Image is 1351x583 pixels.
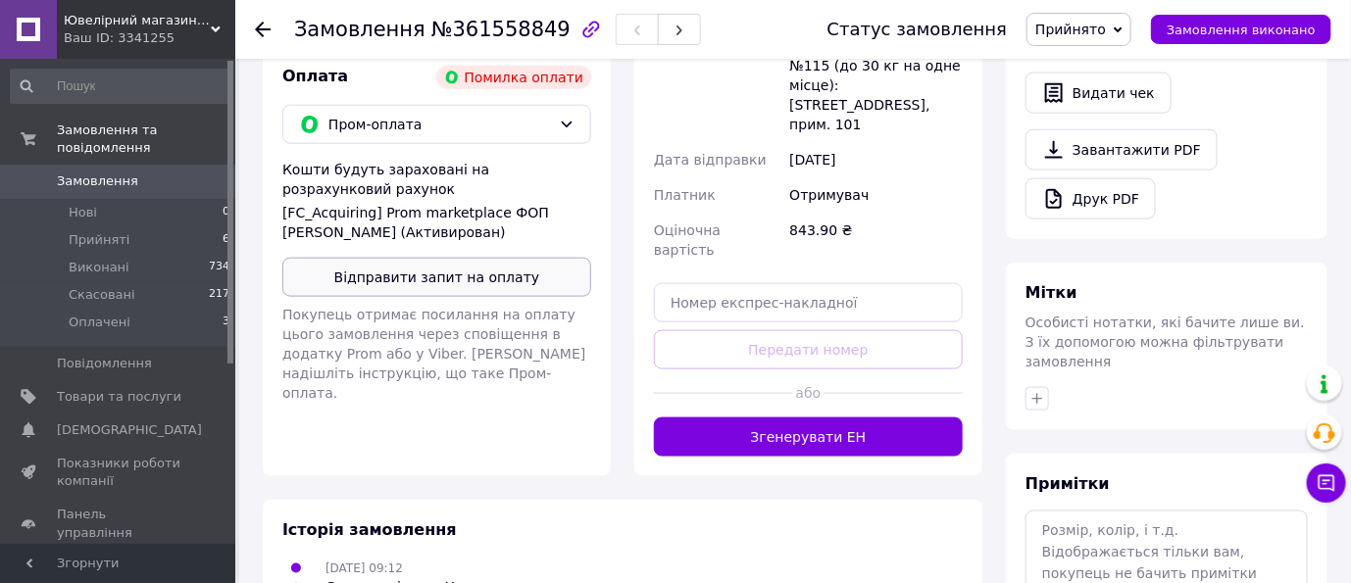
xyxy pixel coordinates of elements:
[654,283,963,322] input: Номер експрес-накладної
[654,222,721,258] span: Оціночна вартість
[69,231,129,249] span: Прийняті
[1026,178,1156,219] a: Друк PDF
[69,259,129,276] span: Виконані
[325,561,403,575] span: [DATE] 09:12
[1167,23,1316,37] span: Замовлення виконано
[209,286,229,304] span: 217
[785,142,967,177] div: [DATE]
[223,314,229,331] span: 3
[1151,15,1331,44] button: Замовлення виконано
[282,520,457,539] span: Історія замовлення
[57,421,202,439] span: [DEMOGRAPHIC_DATA]
[431,18,571,41] span: №361558849
[785,213,967,267] div: 843.90 ₴
[69,314,130,331] span: Оплачені
[64,12,211,29] span: Ювелірний магазин "Максим"
[69,286,135,304] span: Скасовані
[1035,22,1106,37] span: Прийнято
[1026,283,1077,302] span: Мітки
[282,258,591,297] button: Відправити запит на оплату
[793,383,825,403] span: або
[1026,73,1172,114] button: Видати чек
[785,177,967,213] div: Отримувач
[654,152,767,168] span: Дата відправки
[654,187,716,203] span: Платник
[57,121,235,157] span: Замовлення та повідомлення
[294,18,425,41] span: Замовлення
[282,307,585,401] span: Покупець отримає посилання на оплату цього замовлення через сповіщення в додатку Prom або у Viber...
[209,259,229,276] span: 734
[57,172,138,190] span: Замовлення
[223,204,229,221] span: 0
[282,160,591,242] div: Кошти будуть зараховані на розрахунковий рахунок
[328,114,551,135] span: Пром-оплата
[785,28,967,142] div: [GEOGRAPHIC_DATA], №115 (до 30 кг на одне місце): [STREET_ADDRESS], прим. 101
[1026,315,1305,369] span: Особисті нотатки, які бачите лише ви. З їх допомогою можна фільтрувати замовлення
[57,455,181,490] span: Показники роботи компанії
[436,66,591,89] div: Помилка оплати
[57,506,181,541] span: Панель управління
[282,203,591,242] div: [FC_Acquiring] Prom marketplace ФОП [PERSON_NAME] (Активирован)
[1026,474,1110,493] span: Примітки
[255,20,271,39] div: Повернутися назад
[827,20,1008,39] div: Статус замовлення
[1026,129,1218,170] a: Завантажити PDF
[223,231,229,249] span: 6
[654,417,963,457] button: Згенерувати ЕН
[64,29,235,47] div: Ваш ID: 3341255
[57,388,181,406] span: Товари та послуги
[69,204,97,221] span: Нові
[1307,463,1346,503] button: Чат з покупцем
[57,355,152,372] span: Повідомлення
[10,69,231,104] input: Пошук
[282,67,348,85] span: Оплата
